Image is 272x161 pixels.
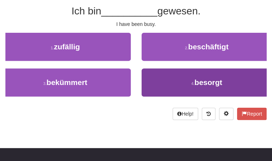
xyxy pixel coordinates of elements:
button: Help! [173,108,198,120]
button: Report [237,108,267,120]
small: 4 . [191,81,195,86]
span: besorgt [195,78,222,86]
span: zufällig [54,43,80,51]
span: __________ [101,5,157,17]
span: bekümmert [46,78,87,86]
small: 3 . [43,81,46,86]
small: 2 . [185,46,188,50]
button: Round history (alt+y) [202,108,215,120]
span: gewesen. [157,5,201,17]
span: Ich bin [71,5,101,17]
span: beschäftigt [188,43,228,51]
div: I have been busy. [5,21,267,28]
small: 1 . [51,46,54,50]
